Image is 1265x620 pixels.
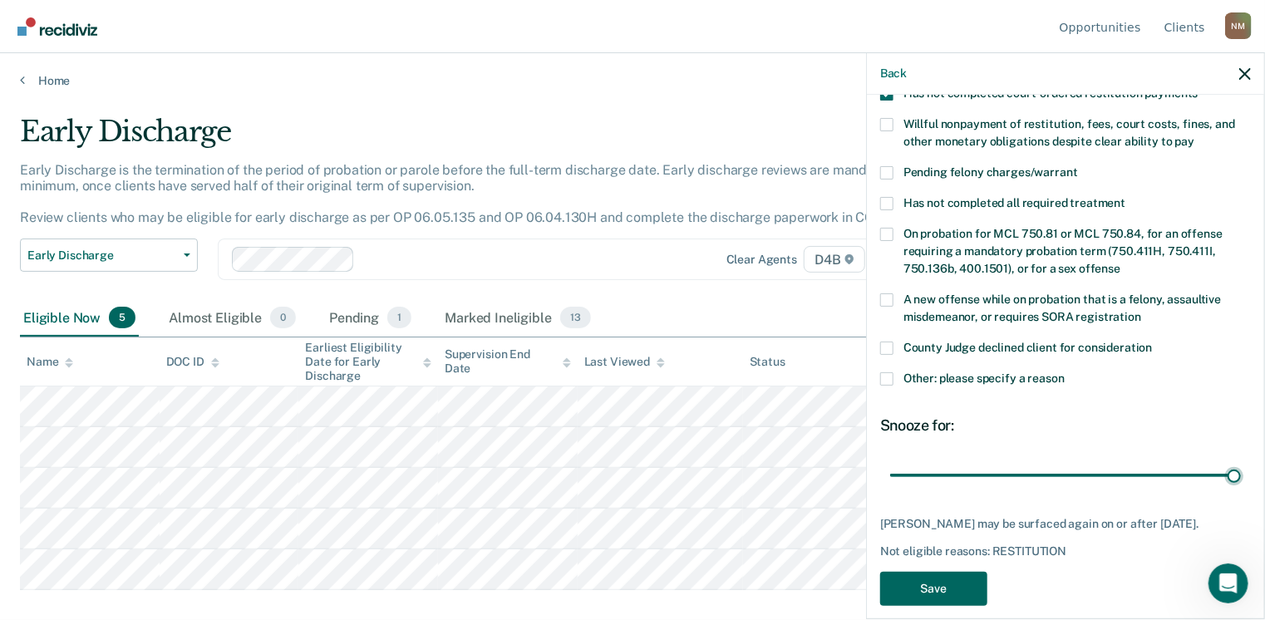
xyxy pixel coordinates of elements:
[880,416,1251,435] div: Snooze for:
[305,341,431,382] div: Earliest Eligibility Date for Early Discharge
[20,115,969,162] div: Early Discharge
[880,544,1251,558] div: Not eligible reasons: RESTITUTION
[326,300,415,337] div: Pending
[109,307,135,328] span: 5
[165,300,299,337] div: Almost Eligible
[560,307,591,328] span: 13
[1225,12,1252,39] div: N M
[20,162,913,226] p: Early Discharge is the termination of the period of probation or parole before the full-term disc...
[270,307,296,328] span: 0
[903,117,1235,148] span: Willful nonpayment of restitution, fees, court costs, fines, and other monetary obligations despi...
[20,300,139,337] div: Eligible Now
[1225,12,1252,39] button: Profile dropdown button
[903,165,1078,179] span: Pending felony charges/warrant
[387,307,411,328] span: 1
[1208,563,1248,603] iframe: Intercom live chat
[726,253,797,267] div: Clear agents
[27,248,177,263] span: Early Discharge
[903,196,1125,209] span: Has not completed all required treatment
[166,355,219,369] div: DOC ID
[880,66,907,81] button: Back
[445,347,571,376] div: Supervision End Date
[903,227,1223,275] span: On probation for MCL 750.81 or MCL 750.84, for an offense requiring a mandatory probation term (7...
[27,355,73,369] div: Name
[584,355,665,369] div: Last Viewed
[903,293,1221,323] span: A new offense while on probation that is a felony, assaultive misdemeanor, or requires SORA regis...
[750,355,785,369] div: Status
[20,73,1245,88] a: Home
[880,572,987,606] button: Save
[441,300,593,337] div: Marked Ineligible
[880,517,1251,531] div: [PERSON_NAME] may be surfaced again on or after [DATE].
[903,372,1065,385] span: Other: please specify a reason
[17,17,97,36] img: Recidiviz
[903,341,1153,354] span: County Judge declined client for consideration
[804,246,864,273] span: D4B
